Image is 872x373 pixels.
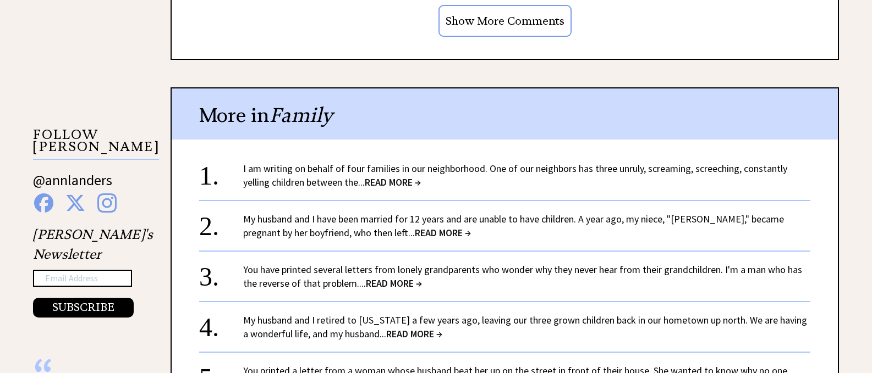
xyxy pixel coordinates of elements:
[33,129,159,160] p: FOLLOW [PERSON_NAME]
[33,225,153,318] div: [PERSON_NAME]'s Newsletter
[243,314,807,340] a: My husband and I retired to [US_STATE] a few years ago, leaving our three grown children back in ...
[199,313,243,333] div: 4.
[33,171,112,200] a: @annlanders
[172,88,838,140] div: More in
[270,103,333,127] span: Family
[199,212,243,232] div: 2.
[33,270,132,287] input: Email Address
[386,327,442,340] span: READ MORE →
[65,193,85,213] img: x%20blue.png
[366,277,422,290] span: READ MORE →
[33,298,134,318] button: SUBSCRIBE
[438,5,572,37] input: Show More Comments
[415,226,471,239] span: READ MORE →
[199,162,243,182] div: 1.
[243,213,784,239] a: My husband and I have been married for 12 years and are unable to have children. A year ago, my n...
[199,263,243,283] div: 3.
[365,176,421,188] span: READ MORE →
[243,263,802,290] a: You have printed several letters from lonely grandparents who wonder why they never hear from the...
[34,193,53,213] img: facebook%20blue.png
[97,193,117,213] img: instagram%20blue.png
[243,162,787,188] a: I am writing on behalf of four families in our neighborhood. One of our neighbors has three unrul...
